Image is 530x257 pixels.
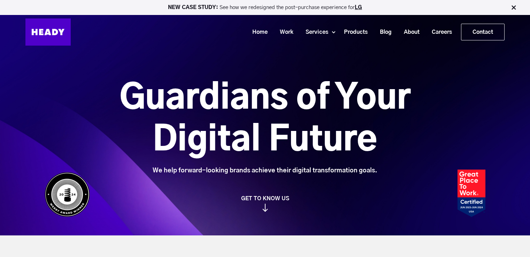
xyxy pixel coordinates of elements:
a: About [395,26,423,39]
p: See how we redesigned the post-purchase experience for [3,5,527,10]
a: Blog [371,26,395,39]
a: Products [335,26,371,39]
a: Home [244,26,271,39]
img: Heady_Logo_Web-01 (1) [25,18,71,46]
a: Careers [423,26,455,39]
h1: Guardians of Your Digital Future [80,78,450,161]
img: Heady_WebbyAward_Winner-4 [45,172,90,217]
a: Work [271,26,297,39]
a: LG [355,5,362,10]
div: We help forward-looking brands achieve their digital transformation goals. [80,167,450,174]
strong: NEW CASE STUDY: [168,5,220,10]
a: Services [297,26,332,39]
a: Contact [461,24,504,40]
img: Close Bar [510,4,517,11]
a: GET TO KNOW US [41,195,489,212]
img: Heady_2023_Certification_Badge [458,170,485,217]
img: arrow_down [262,204,268,212]
div: Navigation Menu [78,24,505,40]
